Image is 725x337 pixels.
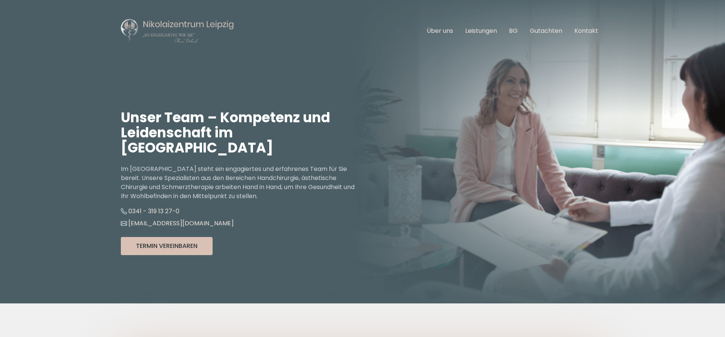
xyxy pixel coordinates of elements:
a: Gutachten [530,26,562,35]
h1: Unser Team – Kompetenz und Leidenschaft im [GEOGRAPHIC_DATA] [121,110,362,155]
a: BG [509,26,518,35]
a: Leistungen [465,26,497,35]
p: Im [GEOGRAPHIC_DATA] steht ein engagiertes und erfahrenes Team für Sie bereit. Unsere Spezialiste... [121,165,362,201]
img: Nikolaizentrum Leipzig Logo [121,18,234,44]
a: 0341 - 319 13 27-0 [121,207,179,215]
a: Über uns [427,26,453,35]
a: Kontakt [574,26,598,35]
button: Termin Vereinbaren [121,237,213,255]
a: [EMAIL_ADDRESS][DOMAIN_NAME] [121,219,234,228]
